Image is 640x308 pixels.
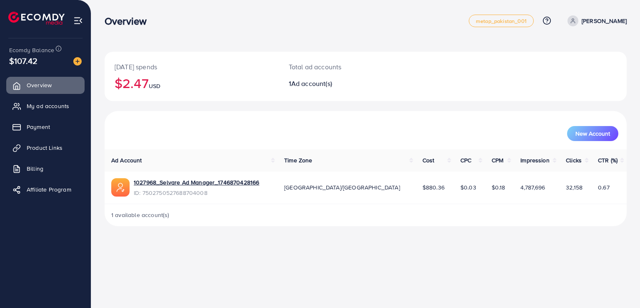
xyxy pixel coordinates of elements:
[111,178,130,197] img: ic-ads-acc.e4c84228.svg
[582,16,627,26] p: [PERSON_NAME]
[476,18,527,24] span: metap_pakistan_001
[149,82,160,90] span: USD
[422,183,445,192] span: $880.36
[567,126,618,141] button: New Account
[27,185,71,194] span: Affiliate Program
[422,156,435,164] span: Cost
[6,181,85,198] a: Affiliate Program
[284,156,312,164] span: Time Zone
[111,156,142,164] span: Ad Account
[115,75,269,91] h2: $2.47
[115,62,269,72] p: [DATE] spends
[9,55,37,67] span: $107.42
[284,183,400,192] span: [GEOGRAPHIC_DATA]/[GEOGRAPHIC_DATA]
[27,164,43,173] span: Billing
[566,183,582,192] span: 32,158
[492,183,505,192] span: $0.18
[6,160,85,177] a: Billing
[6,119,85,135] a: Payment
[105,15,153,27] h3: Overview
[598,156,617,164] span: CTR (%)
[291,79,332,88] span: Ad account(s)
[27,144,62,152] span: Product Links
[27,81,52,89] span: Overview
[520,156,550,164] span: Impression
[289,62,399,72] p: Total ad accounts
[6,139,85,156] a: Product Links
[134,178,259,187] a: 1027968_Selvare Ad Manager_1746870428166
[9,46,54,54] span: Ecomdy Balance
[605,270,634,302] iframe: Chat
[8,12,65,25] img: logo
[460,156,471,164] span: CPC
[492,156,503,164] span: CPM
[73,16,83,25] img: menu
[598,183,610,192] span: 0.67
[111,211,170,219] span: 1 available account(s)
[566,156,582,164] span: Clicks
[27,123,50,131] span: Payment
[6,98,85,114] a: My ad accounts
[469,15,534,27] a: metap_pakistan_001
[575,131,610,136] span: New Account
[6,77,85,93] a: Overview
[460,183,476,192] span: $0.03
[520,183,545,192] span: 4,787,696
[564,15,627,26] a: [PERSON_NAME]
[73,57,82,66] img: image
[27,102,69,110] span: My ad accounts
[134,189,259,197] span: ID: 7502750527688704008
[289,80,399,88] h2: 1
